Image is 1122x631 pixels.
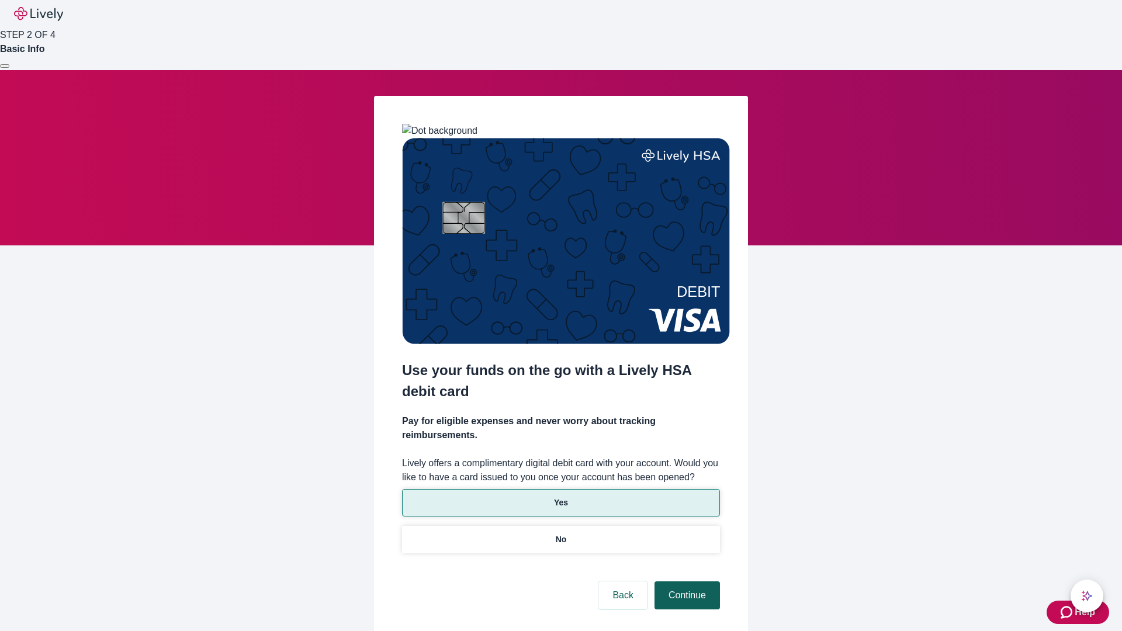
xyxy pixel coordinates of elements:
button: Yes [402,489,720,516]
h4: Pay for eligible expenses and never worry about tracking reimbursements. [402,414,720,442]
svg: Zendesk support icon [1061,605,1075,619]
img: Lively [14,7,63,21]
img: Dot background [402,124,477,138]
p: Yes [554,497,568,509]
h2: Use your funds on the go with a Lively HSA debit card [402,360,720,402]
svg: Lively AI Assistant [1081,590,1093,602]
label: Lively offers a complimentary digital debit card with your account. Would you like to have a card... [402,456,720,484]
button: No [402,526,720,553]
span: Help [1075,605,1095,619]
button: Continue [654,581,720,609]
button: Zendesk support iconHelp [1047,601,1109,624]
img: Debit card [402,138,730,344]
p: No [556,533,567,546]
button: Back [598,581,647,609]
button: chat [1071,580,1103,612]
